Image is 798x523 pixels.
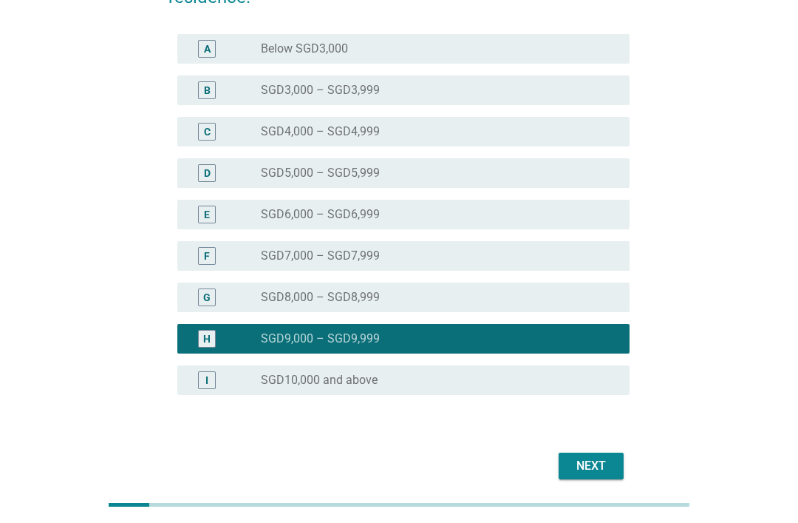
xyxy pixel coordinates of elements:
[204,248,210,263] div: F
[204,124,211,139] div: C
[261,249,380,263] label: SGD7,000 – SGD7,999
[204,165,211,180] div: D
[204,82,211,98] div: B
[261,331,380,346] label: SGD9,000 – SGD9,999
[205,372,208,388] div: I
[204,206,210,222] div: E
[203,331,211,346] div: H
[570,457,612,475] div: Next
[261,83,380,98] label: SGD3,000 – SGD3,999
[261,290,380,305] label: SGD8,000 – SGD8,999
[559,453,624,479] button: Next
[261,207,380,222] label: SGD6,000 – SGD6,999
[203,289,211,305] div: G
[204,41,211,56] div: A
[261,166,380,180] label: SGD5,000 – SGD5,999
[261,41,348,56] label: Below SGD3,000
[261,373,378,388] label: SGD10,000 and above
[261,124,380,139] label: SGD4,000 – SGD4,999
